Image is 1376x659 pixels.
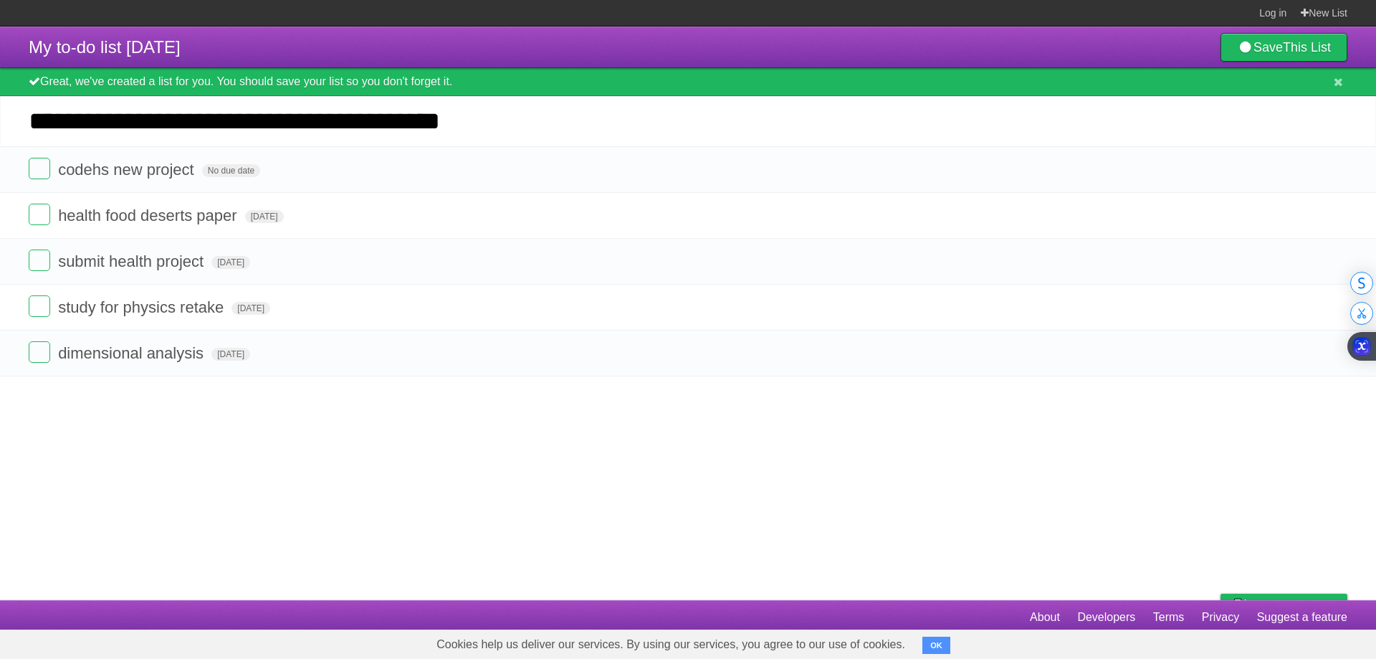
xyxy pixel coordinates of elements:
span: [DATE] [231,302,270,315]
span: My to-do list [DATE] [29,37,181,57]
label: Done [29,250,50,271]
a: Developers [1077,604,1135,631]
span: Cookies help us deliver our services. By using our services, you agree to our use of cookies. [422,630,919,659]
a: Privacy [1202,604,1239,631]
label: Done [29,341,50,363]
span: Buy me a coffee [1251,594,1340,620]
a: Buy me a coffee [1220,594,1347,620]
span: submit health project [58,252,207,270]
a: Suggest a feature [1257,604,1347,631]
b: This List [1283,40,1331,54]
span: [DATE] [211,348,250,361]
span: dimensional analysis [58,344,207,362]
label: Done [29,204,50,225]
span: codehs new project [58,161,198,179]
a: About [1030,604,1060,631]
a: Terms [1153,604,1185,631]
span: study for physics retake [58,298,227,316]
span: health food deserts paper [58,207,241,224]
a: SaveThis List [1220,33,1347,62]
button: OK [922,637,950,654]
span: [DATE] [245,210,284,223]
span: [DATE] [211,256,250,269]
label: Done [29,158,50,179]
img: Buy me a coffee [1228,594,1247,619]
label: Done [29,295,50,317]
span: No due date [202,164,260,177]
